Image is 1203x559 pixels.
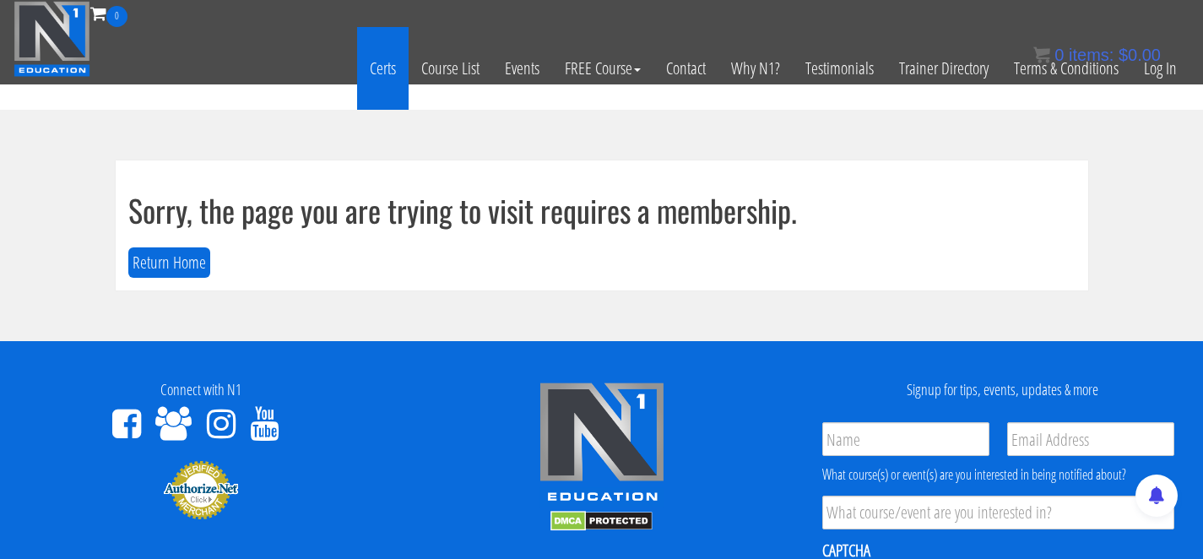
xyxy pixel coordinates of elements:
[357,27,409,110] a: Certs
[718,27,793,110] a: Why N1?
[13,382,388,399] h4: Connect with N1
[128,193,1076,227] h1: Sorry, the page you are trying to visit requires a membership.
[886,27,1001,110] a: Trainer Directory
[1001,27,1131,110] a: Terms & Conditions
[14,1,90,77] img: n1-education
[1033,46,1050,63] img: icon11.png
[539,382,665,507] img: n1-edu-logo
[822,496,1174,529] input: What course/event are you interested in?
[793,27,886,110] a: Testimonials
[1054,46,1064,64] span: 0
[1119,46,1128,64] span: $
[552,27,653,110] a: FREE Course
[163,459,239,520] img: Authorize.Net Merchant - Click to Verify
[653,27,718,110] a: Contact
[822,422,989,456] input: Name
[492,27,552,110] a: Events
[1131,27,1189,110] a: Log In
[1033,46,1161,64] a: 0 items: $0.00
[1007,422,1174,456] input: Email Address
[822,464,1174,485] div: What course(s) or event(s) are you interested in being notified about?
[1119,46,1161,64] bdi: 0.00
[90,2,127,24] a: 0
[815,382,1190,399] h4: Signup for tips, events, updates & more
[409,27,492,110] a: Course List
[550,511,653,531] img: DMCA.com Protection Status
[106,6,127,27] span: 0
[128,247,210,279] button: Return Home
[1069,46,1114,64] span: items:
